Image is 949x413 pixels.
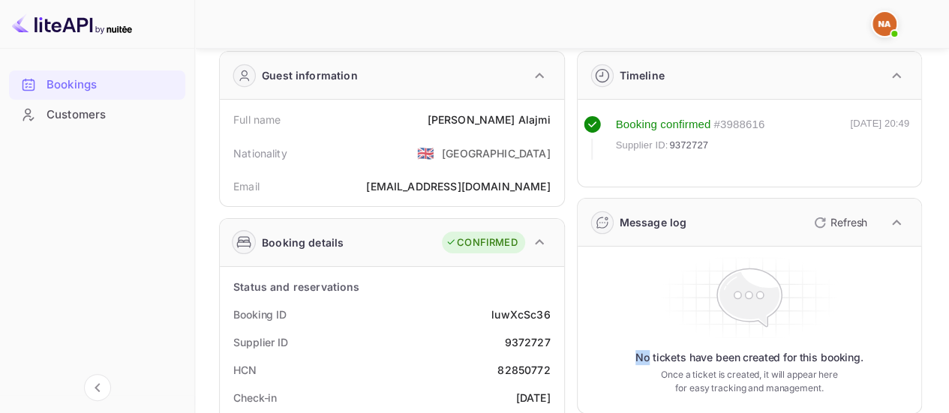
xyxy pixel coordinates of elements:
[9,100,185,128] a: Customers
[233,362,257,378] div: HCN
[504,334,550,350] div: 9372727
[669,138,708,153] span: 9372727
[233,390,277,406] div: Check-in
[616,116,711,133] div: Booking confirmed
[9,100,185,130] div: Customers
[446,235,517,250] div: CONFIRMED
[713,116,764,133] div: # 3988616
[233,334,288,350] div: Supplier ID
[47,76,178,94] div: Bookings
[366,178,550,194] div: [EMAIL_ADDRESS][DOMAIN_NAME]
[233,145,287,161] div: Nationality
[233,307,287,322] div: Booking ID
[620,67,665,83] div: Timeline
[850,116,909,160] div: [DATE] 20:49
[233,178,260,194] div: Email
[417,139,434,166] span: United States
[635,350,863,365] p: No tickets have been created for this booking.
[872,12,896,36] img: Nargisse El Aoumari
[233,279,359,295] div: Status and reservations
[516,390,551,406] div: [DATE]
[497,362,550,378] div: 82850772
[491,307,550,322] div: luwXcSc36
[12,12,132,36] img: LiteAPI logo
[9,70,185,98] a: Bookings
[830,214,867,230] p: Refresh
[616,138,668,153] span: Supplier ID:
[805,211,873,235] button: Refresh
[427,112,550,127] div: [PERSON_NAME] Alajmi
[658,368,840,395] p: Once a ticket is created, it will appear here for easy tracking and management.
[262,67,358,83] div: Guest information
[620,214,687,230] div: Message log
[47,106,178,124] div: Customers
[84,374,111,401] button: Collapse navigation
[233,112,281,127] div: Full name
[442,145,551,161] div: [GEOGRAPHIC_DATA]
[9,70,185,100] div: Bookings
[262,235,344,250] div: Booking details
